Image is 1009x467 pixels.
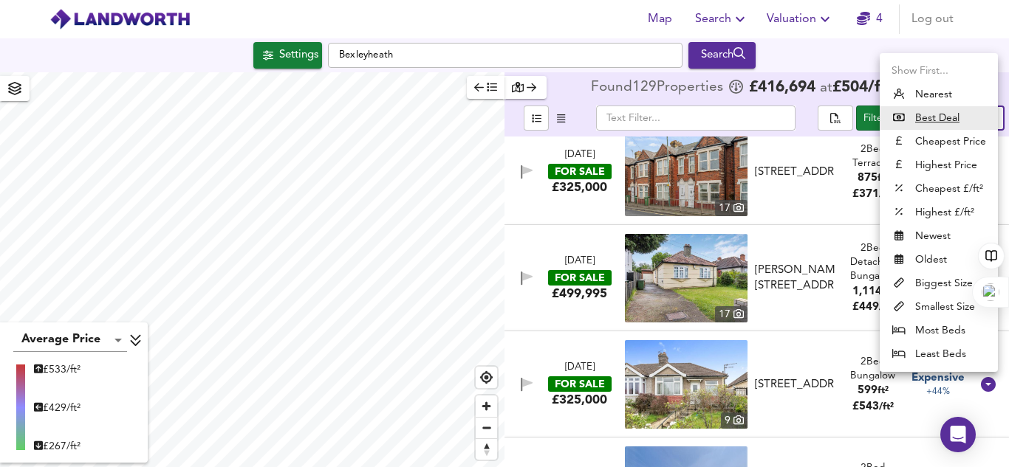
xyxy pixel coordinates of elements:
[880,248,998,271] li: Oldest
[880,295,998,319] li: Smallest Size
[880,83,998,106] li: Nearest
[915,111,960,125] u: Best Deal
[880,271,998,295] li: Biggest Size
[880,130,998,153] li: Cheapest Price
[880,177,998,201] li: Cheapest £/ft²
[940,417,976,452] div: Open Intercom Messenger
[880,319,998,342] li: Most Beds
[880,201,998,224] li: Highest £/ft²
[880,153,998,177] li: Highest Price
[880,224,998,248] li: Newest
[880,342,998,366] li: Least Beds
